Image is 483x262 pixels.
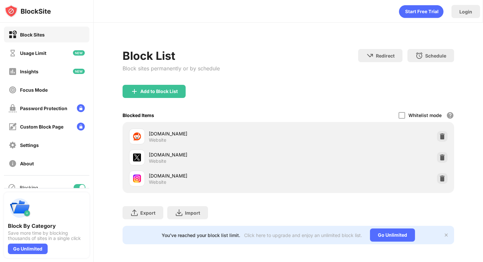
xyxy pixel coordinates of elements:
[8,223,85,229] div: Block By Category
[20,69,38,74] div: Insights
[123,49,220,62] div: Block List
[20,142,39,148] div: Settings
[459,9,472,14] div: Login
[9,67,17,76] img: insights-off.svg
[20,32,45,37] div: Block Sites
[8,196,32,220] img: push-categories.svg
[9,141,17,149] img: settings-off.svg
[149,158,166,164] div: Website
[20,87,48,93] div: Focus Mode
[8,183,16,191] img: blocking-icon.svg
[149,172,288,179] div: [DOMAIN_NAME]
[20,124,63,130] div: Custom Block Page
[399,5,444,18] div: animation
[162,232,240,238] div: You’ve reached your block list limit.
[9,49,17,57] img: time-usage-off.svg
[123,112,154,118] div: Blocked Items
[123,65,220,72] div: Block sites permanently or by schedule
[20,106,67,111] div: Password Protection
[20,50,46,56] div: Usage Limit
[149,179,166,185] div: Website
[73,69,85,74] img: new-icon.svg
[73,50,85,56] img: new-icon.svg
[244,232,362,238] div: Click here to upgrade and enjoy an unlimited block list.
[149,137,166,143] div: Website
[149,130,288,137] div: [DOMAIN_NAME]
[5,5,51,18] img: logo-blocksite.svg
[77,104,85,112] img: lock-menu.svg
[77,123,85,131] img: lock-menu.svg
[149,151,288,158] div: [DOMAIN_NAME]
[8,230,85,241] div: Save more time by blocking thousands of sites in a single click
[9,159,17,168] img: about-off.svg
[140,210,155,216] div: Export
[9,31,17,39] img: block-on.svg
[9,123,17,131] img: customize-block-page-off.svg
[9,104,17,112] img: password-protection-off.svg
[20,161,34,166] div: About
[376,53,395,59] div: Redirect
[425,53,446,59] div: Schedule
[20,185,38,190] div: Blocking
[185,210,200,216] div: Import
[133,154,141,161] img: favicons
[408,112,442,118] div: Whitelist mode
[9,86,17,94] img: focus-off.svg
[444,232,449,238] img: x-button.svg
[8,244,48,254] div: Go Unlimited
[133,132,141,140] img: favicons
[133,175,141,182] img: favicons
[370,228,415,242] div: Go Unlimited
[140,89,178,94] div: Add to Block List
